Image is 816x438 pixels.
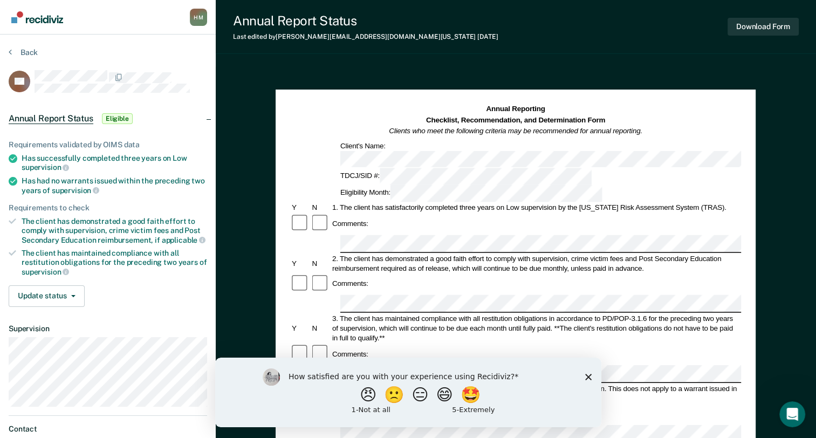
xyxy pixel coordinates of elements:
div: 3. The client has maintained compliance with all restitution obligations in accordance to PD/POP-... [331,313,741,343]
div: 1. The client has satisfactorily completed three years on Low supervision by the [US_STATE] Risk ... [331,203,741,213]
button: Back [9,47,38,57]
div: The client has maintained compliance with all restitution obligations for the preceding two years of [22,249,207,276]
div: Comments: [331,349,370,359]
button: Profile dropdown button [190,9,207,26]
em: Clients who meet the following criteria may be recommended for annual reporting. [389,127,643,135]
div: Comments: [331,219,370,229]
dt: Contact [9,425,207,434]
span: supervision [22,163,69,172]
span: supervision [22,268,69,276]
button: Update status [9,285,85,307]
div: Comments: [331,279,370,289]
div: Y [290,258,310,268]
div: Eligibility Month: [339,185,604,202]
div: The client has demonstrated a good faith effort to comply with supervision, crime victim fees and... [22,217,207,244]
div: Has successfully completed three years on Low [22,154,207,172]
div: Annual Report Status [233,13,498,29]
div: Y [290,323,310,333]
iframe: Survey by Kim from Recidiviz [215,358,601,427]
div: TDCJ/SID #: [339,168,593,185]
span: supervision [52,186,99,195]
div: N [311,323,331,333]
span: applicable [162,236,205,244]
div: Requirements to check [9,203,207,213]
div: Y [290,203,310,213]
div: Requirements validated by OIMS data [9,140,207,149]
strong: Checklist, Recommendation, and Determination Form [426,116,605,124]
span: Annual Report Status [9,113,93,124]
div: Has had no warrants issued within the preceding two years of [22,176,207,195]
div: N [311,258,331,268]
button: Download Form [728,18,799,36]
span: Eligible [102,113,133,124]
div: N [311,203,331,213]
strong: Annual Reporting [486,105,545,113]
span: [DATE] [477,33,498,40]
div: H M [190,9,207,26]
img: Recidiviz [11,11,63,23]
dt: Supervision [9,324,207,333]
div: Last edited by [PERSON_NAME][EMAIL_ADDRESS][DOMAIN_NAME][US_STATE] [233,33,498,40]
iframe: Intercom live chat [779,401,805,427]
div: 2. The client has demonstrated a good faith effort to comply with supervision, crime victim fees ... [331,254,741,273]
